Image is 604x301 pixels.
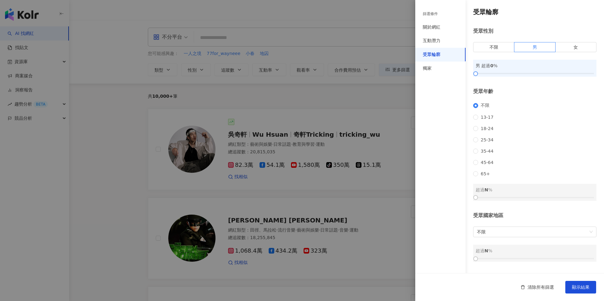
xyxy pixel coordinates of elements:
[423,52,440,58] div: 受眾輪廓
[489,45,498,50] span: 不限
[478,171,493,176] span: 65+
[476,62,594,69] div: 男 超過 %
[514,281,560,293] button: 清除所有篩選
[423,38,440,44] div: 互動潛力
[573,45,578,50] span: 女
[478,126,496,131] span: 18-24
[477,227,593,237] span: 不限
[478,103,492,108] span: 不限
[484,187,488,192] span: N
[478,149,496,154] span: 35-44
[478,115,496,120] span: 13-17
[521,285,525,289] span: delete
[423,11,438,17] div: 篩選條件
[476,247,594,254] div: 超過 %
[423,65,432,72] div: 獨家
[565,281,596,293] button: 顯示結果
[490,63,493,68] span: 0
[484,248,488,253] span: N
[473,28,596,35] div: 受眾性別
[478,160,496,165] span: 45-64
[473,212,596,219] div: 受眾國家地區
[473,88,596,95] div: 受眾年齡
[473,8,596,16] h4: 受眾輪廓
[572,285,590,290] span: 顯示結果
[528,285,554,290] span: 清除所有篩選
[423,24,440,30] div: 關於網紅
[476,186,594,193] div: 超過 %
[478,137,496,142] span: 25-34
[533,45,537,50] span: 男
